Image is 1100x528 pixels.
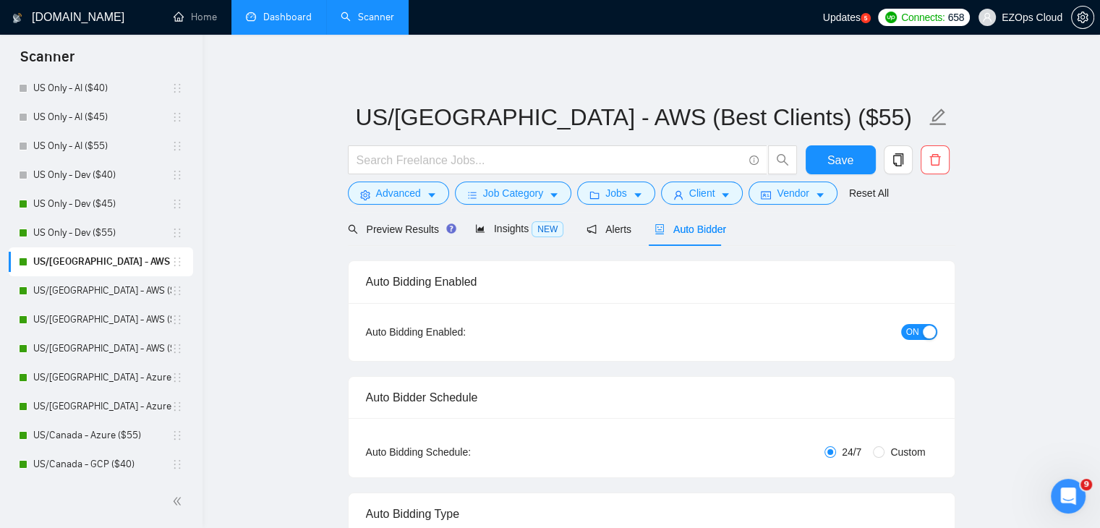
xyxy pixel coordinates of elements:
[33,450,171,479] a: US/Canada - GCP ($40)
[455,182,571,205] button: barsJob Categorycaret-down
[749,182,837,205] button: idcardVendorcaret-down
[921,153,949,166] span: delete
[9,363,193,392] li: US/Canada - Azure ($40)
[174,11,217,23] a: homeHome
[171,169,183,181] span: holder
[1080,479,1092,490] span: 9
[605,185,627,201] span: Jobs
[33,103,171,132] a: US Only - AI ($45)
[171,285,183,297] span: holder
[171,227,183,239] span: holder
[655,224,665,234] span: robot
[823,12,861,23] span: Updates
[9,450,193,479] li: US/Canada - GCP ($40)
[475,223,563,234] span: Insights
[587,224,597,234] span: notification
[171,430,183,441] span: holder
[849,185,889,201] a: Reset All
[589,190,600,200] span: folder
[171,140,183,152] span: holder
[33,161,171,190] a: US Only - Dev ($40)
[769,153,796,166] span: search
[9,305,193,334] li: US/Canada - AWS ($45)
[171,256,183,268] span: holder
[1071,12,1094,23] a: setting
[9,421,193,450] li: US/Canada - Azure ($55)
[549,190,559,200] span: caret-down
[9,161,193,190] li: US Only - Dev ($40)
[885,12,897,23] img: upwork-logo.png
[171,111,183,123] span: holder
[9,392,193,421] li: US/Canada - Azure ($45)
[815,190,825,200] span: caret-down
[806,145,876,174] button: Save
[901,9,945,25] span: Connects:
[366,261,937,302] div: Auto Bidding Enabled
[171,459,183,470] span: holder
[9,74,193,103] li: US Only - AI ($40)
[655,223,726,235] span: Auto Bidder
[357,151,743,169] input: Search Freelance Jobs...
[982,12,992,22] span: user
[906,324,919,340] span: ON
[768,145,797,174] button: search
[366,324,556,340] div: Auto Bidding Enabled:
[673,190,683,200] span: user
[33,247,171,276] a: US/[GEOGRAPHIC_DATA] - AWS (Best Clients) ($55)
[749,156,759,165] span: info-circle
[9,247,193,276] li: US/Canada - AWS (Best Clients) ($55)
[171,372,183,383] span: holder
[532,221,563,237] span: NEW
[836,444,867,460] span: 24/7
[827,151,853,169] span: Save
[171,401,183,412] span: holder
[947,9,963,25] span: 658
[864,15,868,22] text: 5
[33,74,171,103] a: US Only - AI ($40)
[929,108,947,127] span: edit
[33,276,171,305] a: US/[GEOGRAPHIC_DATA] - AWS ($40)
[9,276,193,305] li: US/Canada - AWS ($40)
[884,145,913,174] button: copy
[9,132,193,161] li: US Only - AI ($55)
[360,190,370,200] span: setting
[366,444,556,460] div: Auto Bidding Schedule:
[376,185,421,201] span: Advanced
[467,190,477,200] span: bars
[172,494,187,508] span: double-left
[9,218,193,247] li: US Only - Dev ($55)
[884,444,931,460] span: Custom
[884,153,912,166] span: copy
[587,223,631,235] span: Alerts
[861,13,871,23] a: 5
[348,223,452,235] span: Preview Results
[483,185,543,201] span: Job Category
[33,305,171,334] a: US/[GEOGRAPHIC_DATA] - AWS ($45)
[427,190,437,200] span: caret-down
[341,11,394,23] a: searchScanner
[348,182,449,205] button: settingAdvancedcaret-down
[9,103,193,132] li: US Only - AI ($45)
[348,224,358,234] span: search
[661,182,743,205] button: userClientcaret-down
[33,334,171,363] a: US/[GEOGRAPHIC_DATA] - AWS ($55)
[171,82,183,94] span: holder
[33,363,171,392] a: US/[GEOGRAPHIC_DATA] - Azure ($40)
[921,145,950,174] button: delete
[33,392,171,421] a: US/[GEOGRAPHIC_DATA] - Azure ($45)
[577,182,655,205] button: folderJobscaret-down
[9,46,86,77] span: Scanner
[171,314,183,325] span: holder
[33,218,171,247] a: US Only - Dev ($55)
[12,7,22,30] img: logo
[246,11,312,23] a: dashboardDashboard
[33,421,171,450] a: US/Canada - Azure ($55)
[1072,12,1093,23] span: setting
[171,198,183,210] span: holder
[1051,479,1086,514] iframe: Intercom live chat
[9,334,193,363] li: US/Canada - AWS ($55)
[171,343,183,354] span: holder
[366,377,937,418] div: Auto Bidder Schedule
[720,190,730,200] span: caret-down
[689,185,715,201] span: Client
